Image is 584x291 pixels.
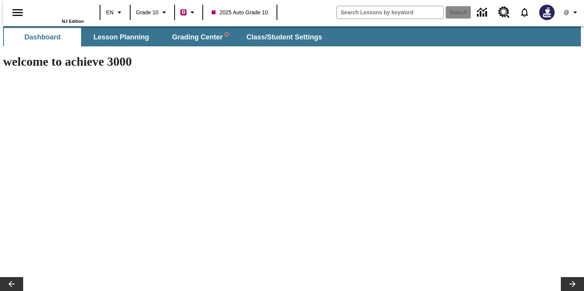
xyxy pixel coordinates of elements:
[514,2,535,22] a: Notifications
[564,9,569,17] span: @
[559,5,584,19] button: Profile/Settings
[246,33,322,42] span: Class/Student Settings
[62,19,84,24] span: NJ Edition
[3,28,329,46] div: SubNavbar
[337,6,443,19] input: search field
[535,2,559,22] button: Select a new avatar
[106,9,114,17] span: EN
[4,28,81,46] button: Dashboard
[177,5,200,19] button: Boost Class color is violet red. Change class color
[494,2,514,23] a: Resource Center, Will open in new tab
[136,9,158,17] span: Grade 10
[212,9,268,17] span: 2025 Auto Grade 10
[103,5,127,19] button: Language: EN, Select a language
[133,5,172,19] button: Grade: Grade 10, Select a grade
[472,2,494,23] a: Data Center
[240,28,328,46] button: Class/Student Settings
[93,33,149,42] span: Lesson Planning
[225,33,228,36] svg: writing assistant alert
[172,33,228,42] span: Grading Center
[34,3,84,19] a: Home
[83,28,160,46] button: Lesson Planning
[34,3,84,24] div: Home
[539,5,555,20] img: Avatar
[561,277,584,291] button: Lesson carousel, Next
[161,28,239,46] button: Grading Center
[182,7,185,17] span: B
[3,54,359,69] h1: welcome to achieve 3000
[6,1,29,24] button: Open side menu
[24,33,61,42] span: Dashboard
[3,26,581,46] div: SubNavbar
